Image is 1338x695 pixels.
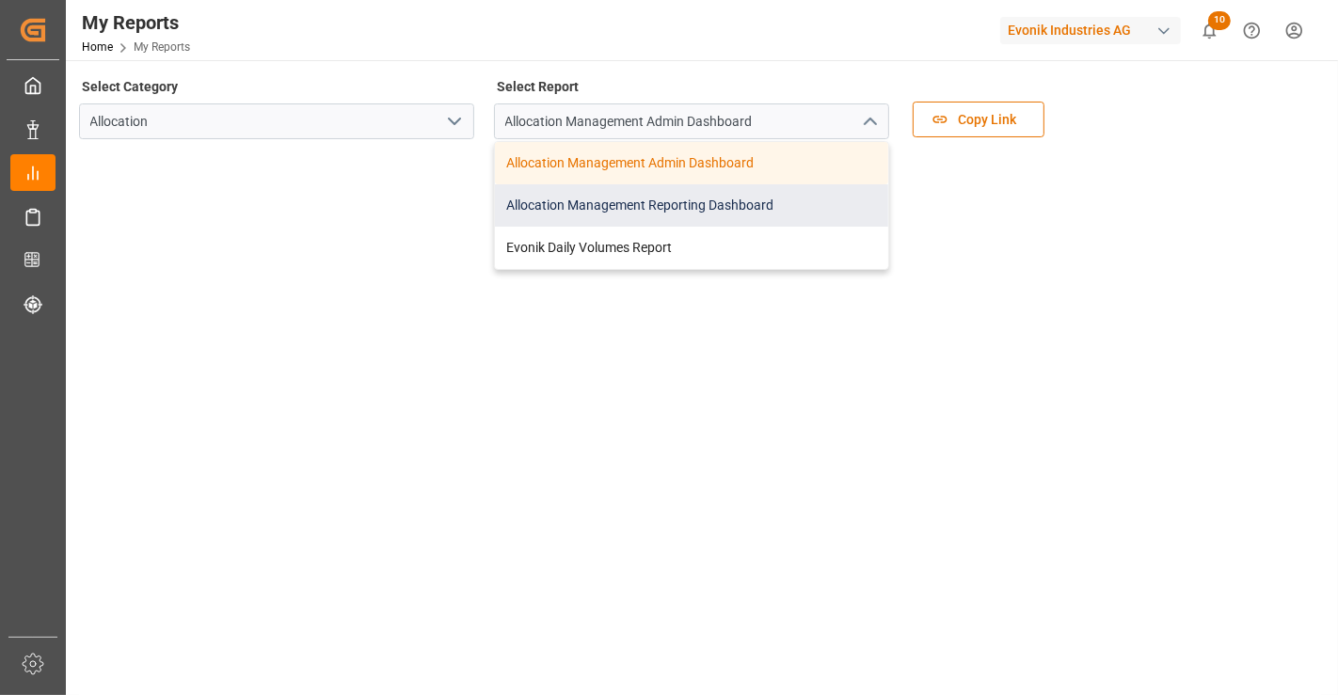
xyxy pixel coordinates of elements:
[494,73,582,100] label: Select Report
[79,103,474,139] input: Type to search/select
[82,8,190,37] div: My Reports
[1000,12,1188,48] button: Evonik Industries AG
[1231,9,1273,52] button: Help Center
[439,107,468,136] button: open menu
[1208,11,1231,30] span: 10
[913,102,1044,137] button: Copy Link
[494,103,889,139] input: Type to search/select
[854,107,883,136] button: close menu
[79,73,182,100] label: Select Category
[82,40,113,54] a: Home
[1000,17,1181,44] div: Evonik Industries AG
[948,110,1026,130] span: Copy Link
[495,227,888,269] div: Evonik Daily Volumes Report
[495,184,888,227] div: Allocation Management Reporting Dashboard
[1188,9,1231,52] button: show 10 new notifications
[495,142,888,184] div: Allocation Management Admin Dashboard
